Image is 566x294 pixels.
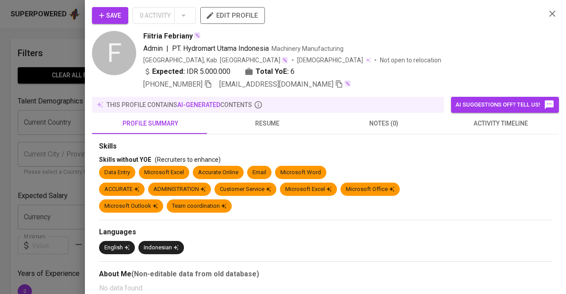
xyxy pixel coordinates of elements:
[194,32,201,39] img: magic_wand.svg
[200,11,265,19] a: edit profile
[104,244,130,252] div: English
[143,66,230,77] div: IDR 5.000.000
[143,31,193,42] span: Fiitria Febriany
[99,269,552,279] div: About Me
[92,31,136,75] div: F
[144,168,184,177] div: Microsoft Excel
[346,185,394,194] div: Microsoft Office
[177,101,220,108] span: AI-generated
[252,168,266,177] div: Email
[143,80,203,88] span: [PHONE_NUMBER]
[143,44,163,53] span: Admin
[172,202,226,210] div: Team coordination
[99,283,552,294] p: No data found.
[144,244,179,252] div: Indonesian
[143,56,288,65] div: [GEOGRAPHIC_DATA], Kab. [GEOGRAPHIC_DATA]
[285,185,332,194] div: Microsoft Excel
[451,97,559,113] button: AI suggestions off? Tell us!
[219,80,333,88] span: [EMAIL_ADDRESS][DOMAIN_NAME]
[455,99,555,110] span: AI suggestions off? Tell us!
[280,168,321,177] div: Microsoft Word
[297,56,364,65] span: [DEMOGRAPHIC_DATA]
[104,185,139,194] div: ACCURATE
[214,118,320,129] span: resume
[256,66,289,77] b: Total YoE:
[198,168,238,177] div: Accurate Online
[104,168,130,177] div: Data Entry
[200,7,265,24] button: edit profile
[152,66,185,77] b: Expected:
[97,118,203,129] span: profile summary
[99,141,552,152] div: Skills
[104,202,158,210] div: Microsoft Outlook
[155,156,221,163] span: (Recruiters to enhance)
[131,270,259,278] b: (Non-editable data from old database)
[344,80,351,87] img: magic_wand.svg
[166,43,168,54] span: |
[153,185,206,194] div: ADMINISTRATION
[331,118,437,129] span: notes (0)
[220,185,271,194] div: Customer Service
[291,66,294,77] span: 6
[107,100,252,109] p: this profile contains contents
[99,10,121,21] span: Save
[447,118,554,129] span: activity timeline
[92,7,128,24] button: Save
[172,44,269,53] span: PT. Hydromart Utama Indonesia
[380,56,441,65] p: Not open to relocation
[99,227,552,237] div: Languages
[281,57,288,64] img: magic_wand.svg
[272,45,344,52] span: Machinery Manufacturing
[99,156,151,163] span: Skills without YOE
[207,10,258,21] span: edit profile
